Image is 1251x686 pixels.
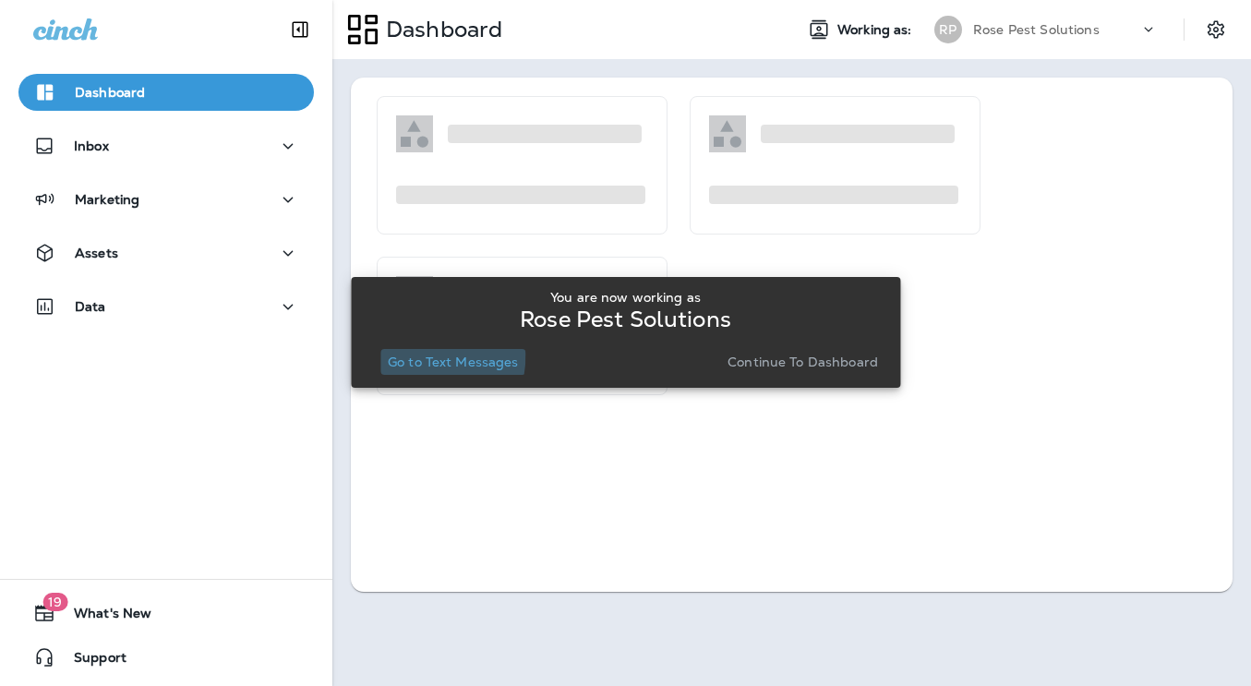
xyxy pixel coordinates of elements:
[274,11,326,48] button: Collapse Sidebar
[74,138,109,153] p: Inbox
[75,192,139,207] p: Marketing
[18,595,314,632] button: 19What's New
[1199,13,1233,46] button: Settings
[18,288,314,325] button: Data
[720,349,885,375] button: Continue to Dashboard
[973,22,1100,37] p: Rose Pest Solutions
[550,290,701,305] p: You are now working as
[18,181,314,218] button: Marketing
[934,16,962,43] div: RP
[75,299,106,314] p: Data
[380,349,526,375] button: Go to Text Messages
[55,650,126,672] span: Support
[728,355,878,369] p: Continue to Dashboard
[18,235,314,271] button: Assets
[520,312,731,327] p: Rose Pest Solutions
[18,127,314,164] button: Inbox
[42,593,67,611] span: 19
[55,606,151,628] span: What's New
[388,355,519,369] p: Go to Text Messages
[75,246,118,260] p: Assets
[18,639,314,676] button: Support
[75,85,145,100] p: Dashboard
[18,74,314,111] button: Dashboard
